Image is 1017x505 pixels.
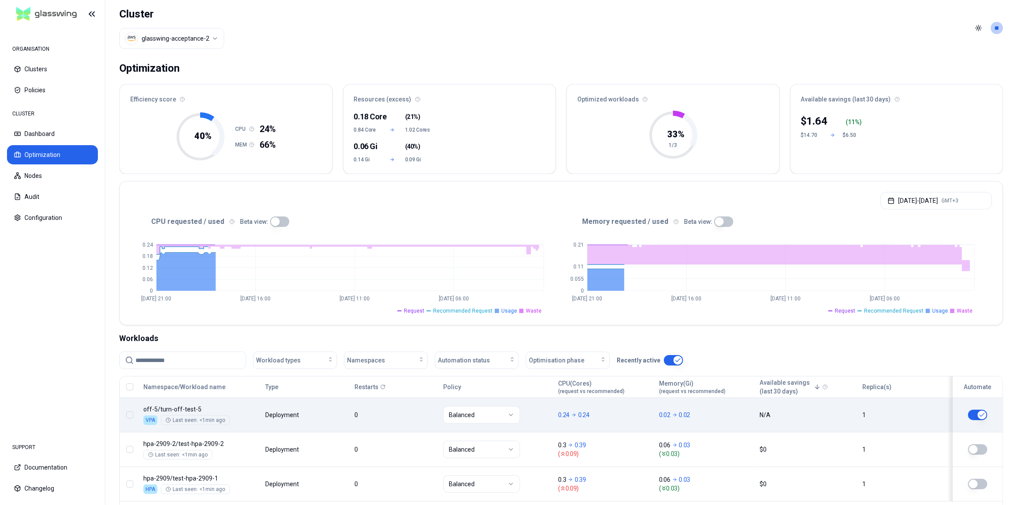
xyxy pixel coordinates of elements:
p: 0.3 [558,441,566,449]
tspan: 0.06 [142,276,153,282]
button: Configuration [7,208,98,227]
img: aws [127,34,136,43]
div: Deployment [265,445,300,454]
div: $ [801,114,828,128]
span: (request vs recommended) [558,388,625,395]
tspan: 40 % [195,131,212,141]
button: Namespaces [344,352,428,369]
button: [DATE]-[DATE]GMT+3 [880,192,992,209]
div: 1 [862,445,943,454]
p: 0.24 [558,411,569,419]
div: Deployment [265,480,300,488]
div: $0 [760,480,855,488]
tspan: 0.055 [570,276,584,282]
button: Automation status [435,352,519,369]
tspan: 1/3 [669,142,677,148]
button: Documentation [7,458,98,477]
span: Recommended Request [864,307,923,314]
button: Clusters [7,59,98,79]
tspan: [DATE] 06:00 [439,296,469,302]
div: 0.06 Gi [354,140,380,153]
div: Available savings (last 30 days) [791,84,1003,109]
div: Last seen: <1min ago [148,451,208,458]
button: CPU(Cores)(request vs recommended) [558,378,625,396]
span: Usage [501,307,517,314]
span: Request [404,307,424,314]
tspan: 0 [581,288,584,294]
span: 0.09 Gi [405,156,431,163]
h1: CPU [235,125,249,132]
button: Optimisation phase [526,352,610,369]
div: 0 [354,411,435,419]
span: Namespaces [347,356,385,365]
div: Last seen: <1min ago [166,417,225,424]
div: SUPPORT [7,439,98,456]
span: 24% [260,123,276,135]
h1: Cluster [119,7,224,21]
div: ( %) [846,118,864,126]
tspan: 0.18 [142,254,153,260]
div: VPA [143,415,157,425]
span: GMT+3 [941,197,958,204]
span: Recommended Request [433,307,493,314]
div: Last seen: <1min ago [166,486,225,493]
span: 0.14 Gi [354,156,380,163]
div: Memory requested / used [561,216,992,227]
div: Deployment [265,411,300,419]
span: (request vs recommended) [659,388,725,395]
div: $14.70 [801,132,822,139]
div: Optimization [119,59,180,77]
tspan: 0.21 [573,242,584,248]
div: Efficiency score [120,84,332,109]
p: 11 [848,118,855,126]
p: 0.02 [659,411,670,419]
p: Beta view: [240,217,268,226]
p: 0.03 [679,441,691,449]
span: Optimisation phase [529,356,584,365]
p: 0.3 [558,475,566,484]
span: 21% [407,112,418,121]
button: Memory(Gi)(request vs recommended) [659,378,725,396]
button: Type [265,378,278,396]
p: 1.64 [807,114,828,128]
button: Nodes [7,166,98,185]
p: 0.06 [659,441,670,449]
button: Dashboard [7,124,98,143]
tspan: 0.12 [142,265,153,271]
p: 0.24 [578,411,590,419]
div: $0 [760,445,855,454]
p: 0.03 [679,475,691,484]
p: Recently active [617,356,660,365]
h1: MEM [235,141,249,148]
img: GlassWing [13,4,80,24]
span: 66% [260,139,276,151]
span: ( 0.09 ) [558,484,651,493]
div: HPA enabled. [143,484,157,494]
button: Changelog [7,479,98,498]
div: $6.50 [843,132,864,139]
button: Select a value [119,28,224,49]
span: ( 0.03 ) [659,449,752,458]
tspan: 0.11 [573,264,584,270]
div: ORGANISATION [7,40,98,58]
div: 0 [354,445,435,454]
div: CLUSTER [7,105,98,122]
div: Optimized workloads [567,84,779,109]
p: 0.39 [575,475,586,484]
p: turn-off-test-5 [143,405,257,414]
tspan: 0.24 [142,242,153,248]
div: Automate [957,383,999,391]
tspan: [DATE] 16:00 [671,296,701,302]
div: 0 [354,480,435,488]
span: ( ) [405,142,420,151]
div: CPU requested / used [130,216,561,227]
div: glasswing-acceptance-2 [142,34,209,43]
tspan: [DATE] 21:00 [142,296,172,302]
span: Waste [957,307,972,314]
button: Available savings(last 30 days) [760,378,821,396]
tspan: [DATE] 21:00 [573,296,603,302]
p: 0.06 [659,475,670,484]
span: 1.02 Cores [405,126,431,133]
tspan: [DATE] 11:00 [771,296,801,302]
div: 1 [862,480,943,488]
